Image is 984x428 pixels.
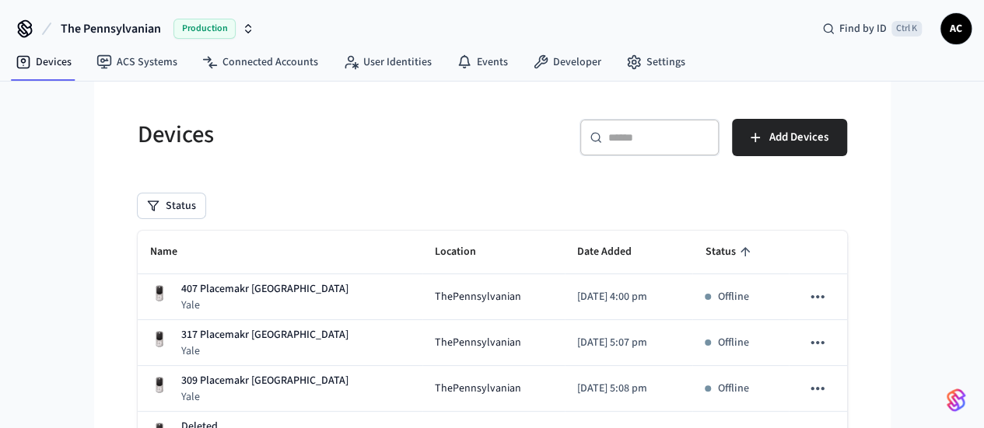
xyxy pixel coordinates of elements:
[435,381,521,397] span: ThePennsylvanian
[150,240,198,264] span: Name
[717,289,748,305] p: Offline
[577,289,681,305] p: [DATE] 4:00 pm
[181,373,348,389] p: 309 Placemakr [GEOGRAPHIC_DATA]
[138,119,483,151] h5: Devices
[150,284,169,303] img: Yale Assure Touchscreen Wifi Smart Lock, Satin Nickel, Front
[150,330,169,349] img: Yale Assure Touchscreen Wifi Smart Lock, Satin Nickel, Front
[150,376,169,395] img: Yale Assure Touchscreen Wifi Smart Lock, Satin Nickel, Front
[173,19,236,39] span: Production
[717,381,748,397] p: Offline
[444,48,520,76] a: Events
[520,48,614,76] a: Developer
[942,15,970,43] span: AC
[717,335,748,351] p: Offline
[732,119,847,156] button: Add Devices
[614,48,698,76] a: Settings
[181,327,348,343] p: 317 Placemakr [GEOGRAPHIC_DATA]
[577,240,652,264] span: Date Added
[577,335,681,351] p: [DATE] 5:07 pm
[839,21,887,37] span: Find by ID
[947,388,965,412] img: SeamLogoGradient.69752ec5.svg
[190,48,331,76] a: Connected Accounts
[84,48,190,76] a: ACS Systems
[181,298,348,313] p: Yale
[810,15,934,43] div: Find by IDCtrl K
[940,13,972,44] button: AC
[435,289,521,305] span: ThePennsylvanian
[577,381,681,397] p: [DATE] 5:08 pm
[3,48,84,76] a: Devices
[181,343,348,359] p: Yale
[769,127,828,148] span: Add Devices
[61,19,161,38] span: The Pennsylvanian
[435,335,521,351] span: ThePennsylvanian
[705,240,755,264] span: Status
[331,48,444,76] a: User Identities
[181,389,348,405] p: Yale
[138,193,205,218] button: Status
[181,281,348,298] p: 407 Placemakr [GEOGRAPHIC_DATA]
[891,21,922,37] span: Ctrl K
[435,240,496,264] span: Location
